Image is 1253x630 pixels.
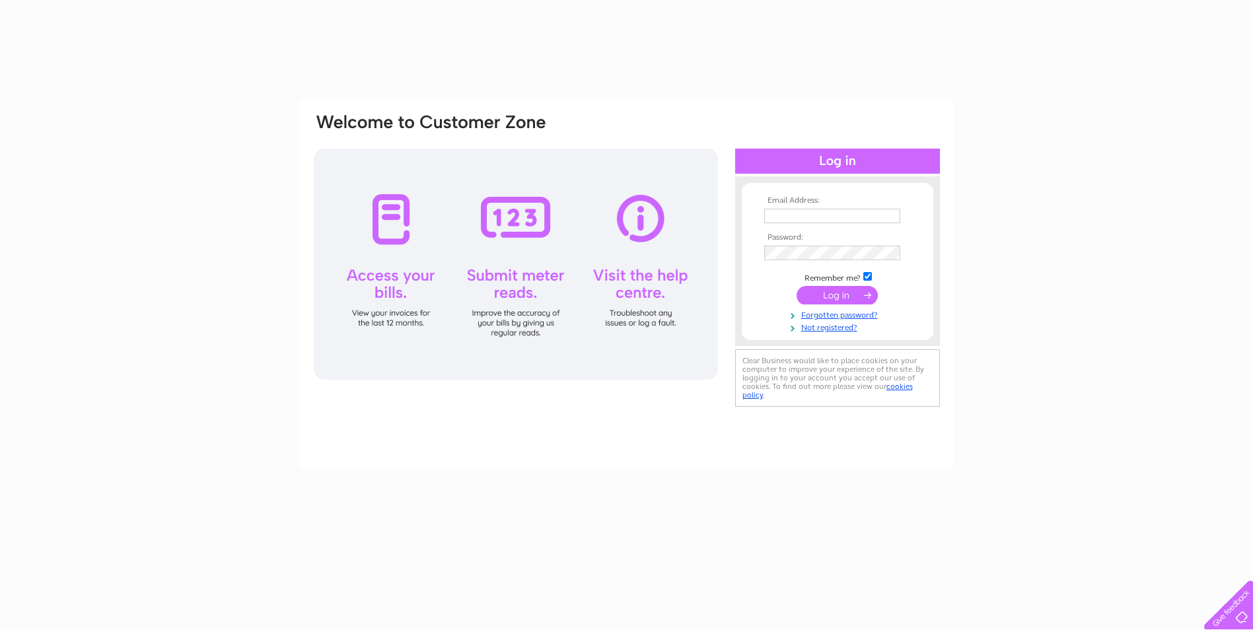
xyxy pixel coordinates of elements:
[797,286,878,304] input: Submit
[761,196,914,205] th: Email Address:
[764,308,914,320] a: Forgotten password?
[761,233,914,242] th: Password:
[735,349,940,407] div: Clear Business would like to place cookies on your computer to improve your experience of the sit...
[764,320,914,333] a: Not registered?
[761,270,914,283] td: Remember me?
[742,382,913,400] a: cookies policy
